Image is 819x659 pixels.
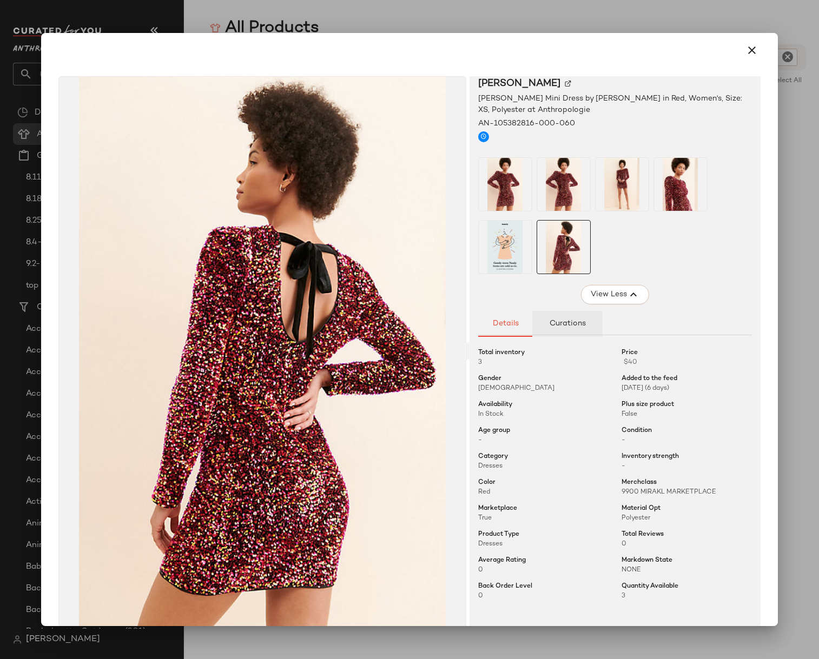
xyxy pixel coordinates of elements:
[478,504,517,514] span: Marketplace
[622,452,679,462] span: Inventory strength
[590,288,627,301] span: View Less
[478,76,560,91] span: [PERSON_NAME]
[478,385,554,392] span: [DEMOGRAPHIC_DATA]
[622,411,637,418] span: False
[478,359,482,366] span: 3
[478,118,575,129] span: AN-105382816-000-060
[565,80,571,86] img: svg%3e
[478,93,752,116] span: [PERSON_NAME] Mini Dress by [PERSON_NAME] in Red, Women's, Size: XS, Polyester at Anthropologie
[622,426,652,436] span: Condition
[622,556,672,565] span: Markdown State
[622,541,626,548] span: 0
[478,478,496,488] span: Color
[622,530,664,540] span: Total Reviews
[537,158,590,211] img: 105382816_060_m
[549,319,585,328] span: Curations
[622,567,641,574] span: NONE
[479,158,532,211] img: 105382816_060_m
[537,221,590,274] img: 105382816_060_m2
[478,411,504,418] span: In Stock
[492,319,518,328] span: Details
[478,437,482,444] span: -
[478,463,503,470] span: Dresses
[478,489,490,496] span: Red
[622,463,625,470] span: -
[478,515,492,522] span: True
[622,515,650,522] span: Polyester
[622,437,625,444] span: -
[478,374,501,384] span: Gender
[622,374,677,384] span: Added to the feed
[478,541,503,548] span: Dresses
[478,348,525,358] span: Total inventory
[622,504,661,514] span: Material Opt
[622,582,678,591] span: Quantity Available
[622,348,638,358] span: Price
[622,489,716,496] span: 9900 MIRAKL MARKETPLACE
[478,567,483,574] span: 0
[622,478,657,488] span: Merchclass
[59,77,466,627] img: 105382816_060_m2
[478,530,519,540] span: Product Type
[479,221,532,274] img: 105382816_060_m5
[654,158,707,211] img: 105382816_060_m3
[478,426,510,436] span: Age group
[622,385,669,392] span: [DATE] (6 days)
[478,452,508,462] span: Category
[622,593,625,600] span: 3
[478,556,526,565] span: Average Rating
[478,582,532,591] span: Back Order Level
[581,285,649,304] button: View Less
[478,400,512,410] span: Availability
[596,158,649,211] img: 105382816_060_m4
[478,593,483,600] span: 0
[622,400,674,410] span: Plus size product
[624,358,639,368] span: $40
